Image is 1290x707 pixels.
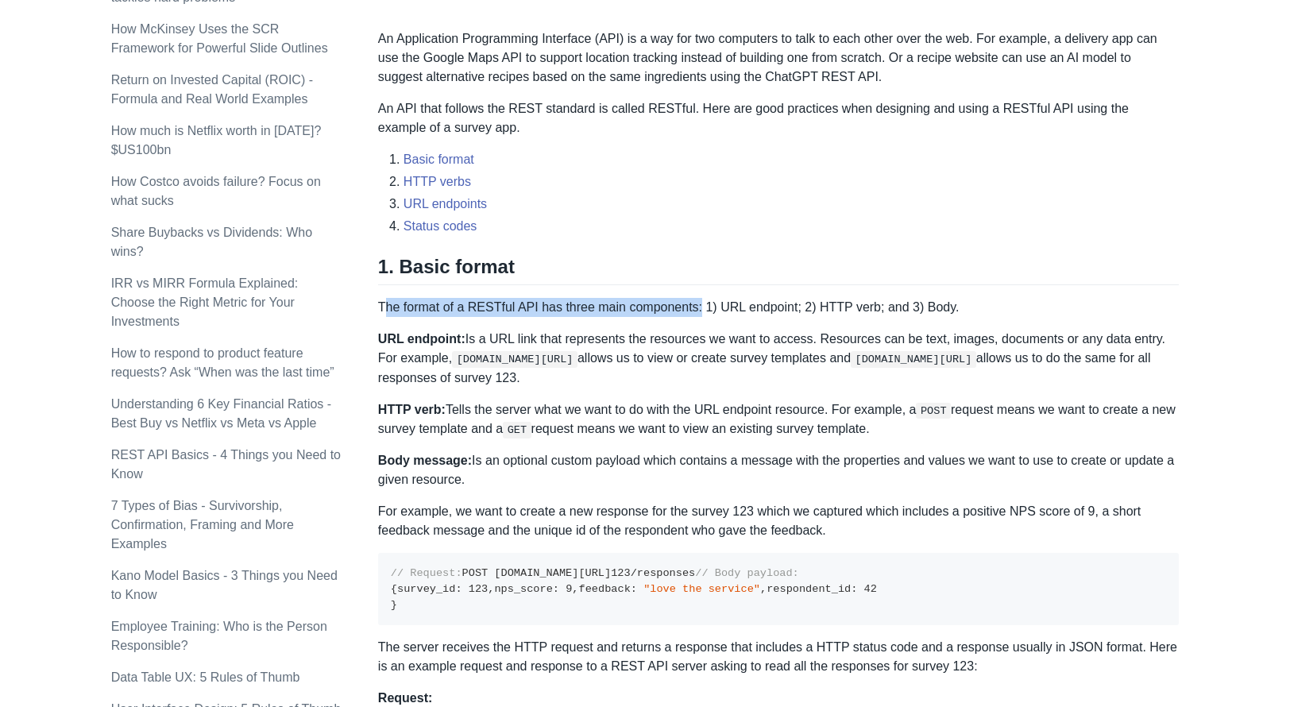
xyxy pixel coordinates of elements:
a: How McKinsey Uses the SCR Framework for Powerful Slide Outlines [111,22,328,55]
span: 42 [864,583,877,595]
span: { [391,583,397,595]
p: Tells the server what we want to do with the URL endpoint resource. For example, a request means ... [378,400,1180,439]
strong: Request: [378,691,432,705]
span: : [851,583,857,595]
a: REST API Basics - 4 Things you Need to Know [111,448,341,481]
a: Basic format [404,153,474,166]
p: Is an optional custom payload which contains a message with the properties and values we want to ... [378,451,1180,489]
span: } [391,599,397,611]
span: "love the service" [643,583,760,595]
a: Share Buybacks vs Dividends: Who wins? [111,226,312,258]
code: POST [916,403,951,419]
strong: HTTP verb: [378,403,446,416]
a: Employee Training: Who is the Person Responsible? [111,620,327,652]
span: : [455,583,462,595]
p: An Application Programming Interface (API) is a way for two computers to talk to each other over ... [378,29,1180,87]
span: , [488,583,494,595]
h2: 1. Basic format [378,255,1180,285]
code: POST [DOMAIN_NAME][URL] /responses survey_id nps_score feedback respondent_id [391,567,877,610]
a: Status codes [404,219,477,233]
strong: URL endpoint: [378,332,465,346]
span: 123 [611,567,630,579]
p: The format of a RESTful API has three main components: 1) URL endpoint; 2) HTTP verb; and 3) Body. [378,298,1180,317]
code: GET [503,422,531,438]
a: Understanding 6 Key Financial Ratios - Best Buy vs Netflix vs Meta vs Apple [111,397,331,430]
p: The server receives the HTTP request and returns a response that includes a HTTP status code and ... [378,638,1180,676]
a: Data Table UX: 5 Rules of Thumb [111,670,300,684]
a: How Costco avoids failure? Focus on what sucks [111,175,321,207]
span: 9 [566,583,572,595]
span: : [631,583,637,595]
span: 123 [469,583,488,595]
a: 7 Types of Bias - Survivorship, Confirmation, Framing and More Examples [111,499,294,551]
p: Is a URL link that represents the resources we want to access. Resources can be text, images, doc... [378,330,1180,387]
span: // Request: [391,567,462,579]
a: Kano Model Basics - 3 Things you Need to Know [111,569,338,601]
strong: Body message: [378,454,472,467]
a: HTTP verbs [404,175,471,188]
a: How much is Netflix worth in [DATE]? $US100bn [111,124,322,156]
span: , [572,583,578,595]
code: [DOMAIN_NAME][URL] [452,351,577,367]
p: An API that follows the REST standard is called RESTful. Here are good practices when designing a... [378,99,1180,137]
span: , [760,583,767,595]
span: : [553,583,559,595]
p: For example, we want to create a new response for the survey 123 which we captured which includes... [378,502,1180,540]
a: Return on Invested Capital (ROIC) - Formula and Real World Examples [111,73,313,106]
code: [DOMAIN_NAME][URL] [851,351,976,367]
span: // Body payload: [695,567,799,579]
a: IRR vs MIRR Formula Explained: Choose the Right Metric for Your Investments [111,276,299,328]
a: URL endpoints [404,197,487,211]
a: How to respond to product feature requests? Ask “When was the last time” [111,346,334,379]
